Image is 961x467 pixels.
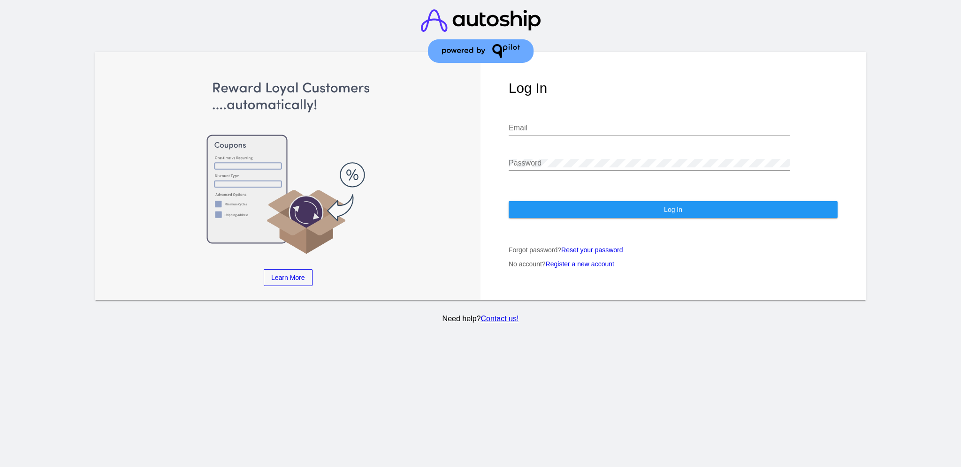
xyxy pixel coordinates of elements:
h1: Log In [509,80,838,96]
input: Email [509,124,790,132]
button: Log In [509,201,838,218]
a: Reset your password [561,246,623,254]
img: Apply Coupons Automatically to Scheduled Orders with QPilot [123,80,452,256]
a: Learn More [264,269,313,286]
p: Need help? [93,315,868,323]
a: Contact us! [480,315,519,323]
span: Log In [664,206,682,213]
a: Register a new account [546,260,614,268]
p: Forgot password? [509,246,838,254]
p: No account? [509,260,838,268]
span: Learn More [271,274,305,281]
